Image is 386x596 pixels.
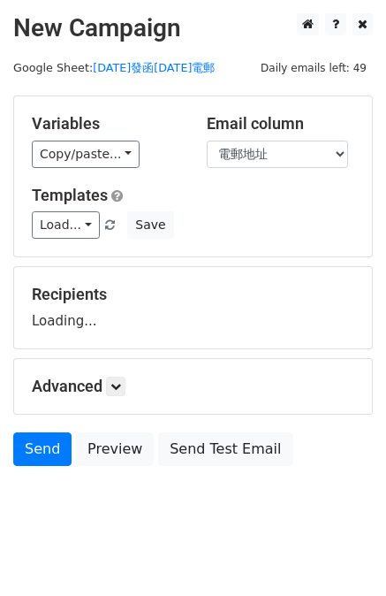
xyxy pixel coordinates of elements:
a: Daily emails left: 49 [254,61,373,74]
h5: Email column [207,114,355,134]
h5: Recipients [32,285,354,304]
a: Preview [76,432,154,466]
a: Load... [32,211,100,239]
small: Google Sheet: [13,61,215,74]
button: Save [127,211,173,239]
a: [DATE]發函[DATE]電郵 [93,61,215,74]
a: Send Test Email [158,432,292,466]
a: Send [13,432,72,466]
h2: New Campaign [13,13,373,43]
a: Copy/paste... [32,141,140,168]
span: Daily emails left: 49 [254,58,373,78]
a: Templates [32,186,108,204]
h5: Advanced [32,377,354,396]
div: Loading... [32,285,354,331]
h5: Variables [32,114,180,134]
